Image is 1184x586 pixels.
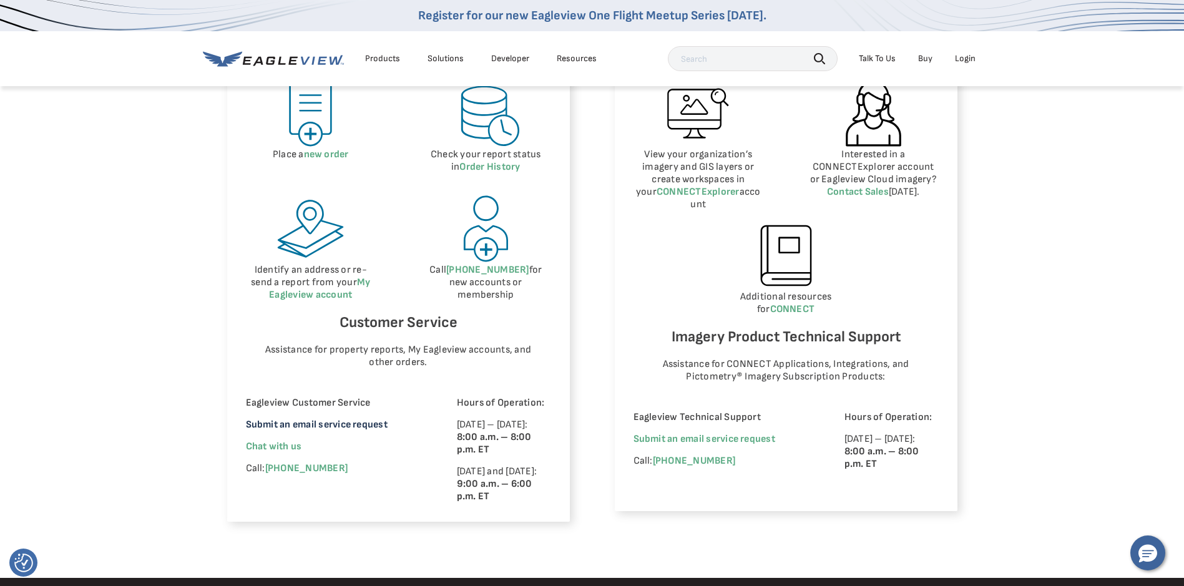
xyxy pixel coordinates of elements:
p: Eagleview Technical Support [634,411,810,424]
p: Hours of Operation: [844,411,939,424]
strong: 9:00 a.m. – 6:00 p.m. ET [457,478,532,502]
p: Identify an address or re-send a report from your [246,264,376,301]
span: Chat with us [246,441,302,452]
a: Buy [918,53,932,64]
p: Call: [246,462,423,475]
p: Place a [246,149,376,161]
p: View your organization’s imagery and GIS layers or create workspaces in your account [634,149,764,211]
strong: 8:00 a.m. – 8:00 p.m. ET [457,431,532,456]
a: [PHONE_NUMBER] [653,455,735,467]
button: Consent Preferences [14,554,33,572]
p: [DATE] – [DATE]: [457,419,551,456]
a: Developer [491,53,529,64]
a: Contact Sales [827,186,889,198]
button: Hello, have a question? Let’s chat. [1130,535,1165,570]
a: Submit an email service request [246,419,388,431]
p: Interested in a CONNECTExplorer account or Eagleview Cloud imagery? [DATE]. [808,149,939,198]
div: Resources [557,53,597,64]
p: Call: [634,455,810,467]
a: [PHONE_NUMBER] [446,264,529,276]
h6: Imagery Product Technical Support [634,325,939,349]
p: Eagleview Customer Service [246,397,423,409]
a: Register for our new Eagleview One Flight Meetup Series [DATE]. [418,8,766,23]
a: CONNECTExplorer [657,186,740,198]
a: Submit an email service request [634,433,775,445]
div: Login [955,53,976,64]
p: Hours of Operation: [457,397,551,409]
p: [DATE] – [DATE]: [844,433,939,471]
p: Check your report status in [421,149,551,173]
a: CONNECT [770,303,815,315]
div: Products [365,53,400,64]
div: Solutions [428,53,464,64]
p: Assistance for property reports, My Eagleview accounts, and other orders. [258,344,539,369]
strong: 8:00 a.m. – 8:00 p.m. ET [844,446,919,470]
h6: Customer Service [246,311,551,335]
a: [PHONE_NUMBER] [265,462,348,474]
p: Call for new accounts or membership [421,264,551,301]
a: My Eagleview account [269,276,370,301]
input: Search [668,46,838,71]
a: Order History [459,161,520,173]
img: Revisit consent button [14,554,33,572]
p: [DATE] and [DATE]: [457,466,551,503]
a: new order [304,149,349,160]
div: Talk To Us [859,53,896,64]
p: Additional resources for [634,291,939,316]
p: Assistance for CONNECT Applications, Integrations, and Pictometry® Imagery Subscription Products: [645,358,926,383]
